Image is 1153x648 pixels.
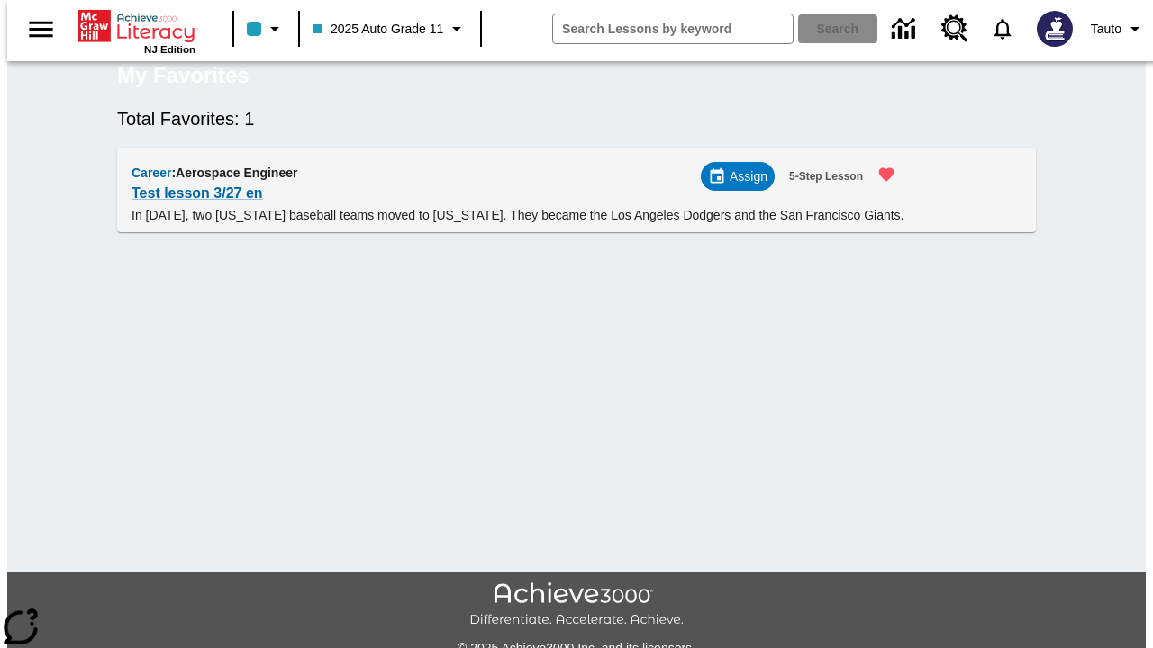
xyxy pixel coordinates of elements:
[305,13,475,45] button: Class: 2025 Auto Grade 11, Select your class
[1091,20,1121,39] span: Tauto
[132,181,263,206] a: Test lesson 3/27 en
[117,104,1036,133] h6: Total Favorites: 1
[469,582,684,628] img: Achieve3000 Differentiate Accelerate Achieve
[78,6,195,55] div: Home
[782,162,870,192] button: 5-Step Lesson
[553,14,793,43] input: search field
[701,162,775,191] div: Assign Choose Dates
[14,3,68,56] button: Open side menu
[1026,5,1084,52] button: Select a new avatar
[1037,11,1073,47] img: Avatar
[931,4,979,53] a: Resource Center, Will open in new tab
[881,4,931,54] a: Data Center
[313,20,443,39] span: 2025 Auto Grade 11
[171,166,297,180] span: : Aerospace Engineer
[240,13,293,45] button: Class color is light blue. Change class color
[730,167,767,186] span: Assign
[78,8,195,44] a: Home
[1084,13,1153,45] button: Profile/Settings
[132,206,906,225] p: In [DATE], two [US_STATE] baseball teams moved to [US_STATE]. They became the Los Angeles Dodgers...
[979,5,1026,52] a: Notifications
[144,44,195,55] span: NJ Edition
[867,155,906,194] button: Remove from Favorites
[132,166,171,180] span: Career
[117,61,250,90] h5: My Favorites
[789,167,863,186] span: 5-Step Lesson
